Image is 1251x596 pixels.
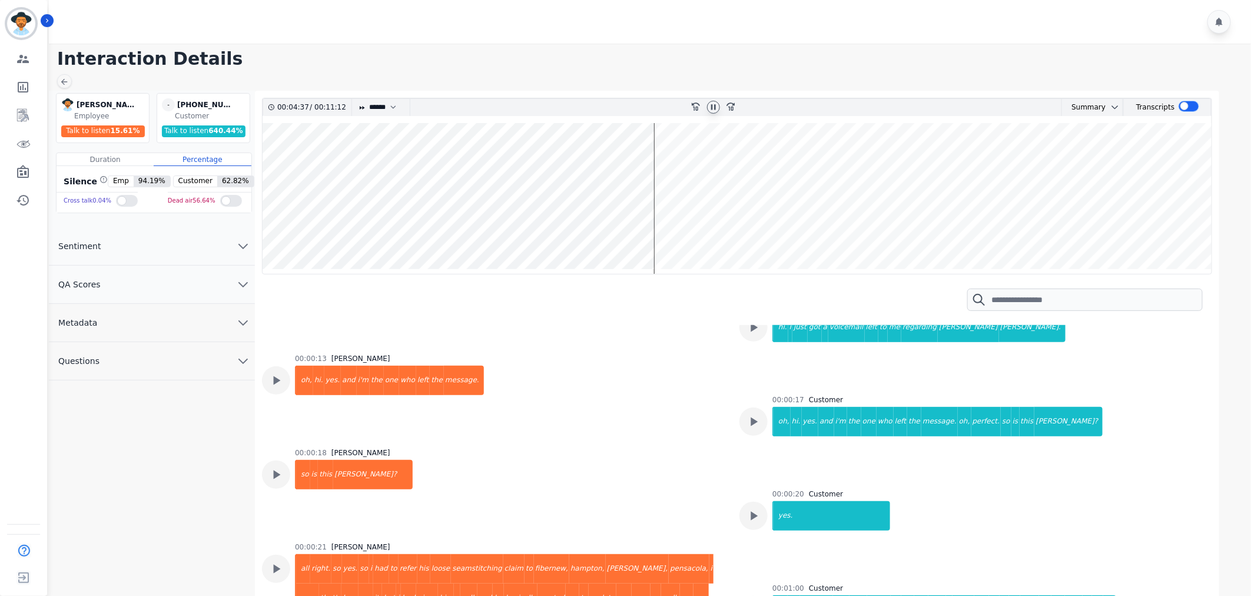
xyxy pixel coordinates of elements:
[331,542,390,552] div: [PERSON_NAME]
[7,9,35,38] img: Bordered avatar
[277,99,349,116] div: /
[359,554,369,584] div: so
[774,313,788,342] div: hi.
[64,193,111,210] div: Cross talk 0.04 %
[57,153,154,166] div: Duration
[503,554,525,584] div: claim
[1106,102,1120,112] button: chevron down
[175,111,247,121] div: Customer
[77,98,135,111] div: [PERSON_NAME]
[809,584,843,593] div: Customer
[208,127,243,135] span: 640.44 %
[774,407,791,436] div: oh,
[49,279,110,290] span: QA Scores
[373,554,389,584] div: had
[834,407,847,436] div: i'm
[236,316,250,330] svg: chevron down
[999,313,1066,342] div: [PERSON_NAME].
[341,366,357,395] div: and
[861,407,877,436] div: one
[822,313,828,342] div: a
[534,554,569,584] div: fibernew,
[49,304,255,342] button: Metadata chevron down
[357,366,370,395] div: i'm
[74,111,147,121] div: Employee
[772,395,804,405] div: 00:00:17
[1136,99,1174,116] div: Transcripts
[177,98,236,111] div: [PHONE_NUMBER]
[296,366,313,395] div: oh,
[828,313,864,342] div: voicemail
[792,313,808,342] div: just
[370,366,384,395] div: the
[331,354,390,363] div: [PERSON_NAME]
[277,99,310,116] div: 00:04:37
[1110,102,1120,112] svg: chevron down
[236,277,250,292] svg: chevron down
[938,313,999,342] div: [PERSON_NAME]
[57,48,1251,69] h1: Interaction Details
[894,407,907,436] div: left
[61,125,145,137] div: Talk to listen
[901,313,938,342] div: regarding
[669,554,709,584] div: pensacola,
[416,366,430,395] div: left
[154,153,251,166] div: Percentage
[430,366,444,395] div: the
[310,554,331,584] div: right.
[958,407,971,436] div: oh,
[808,313,822,342] div: got
[606,554,669,584] div: [PERSON_NAME],
[818,407,834,436] div: and
[809,489,843,499] div: Customer
[907,407,921,436] div: the
[49,355,109,367] span: Questions
[49,266,255,304] button: QA Scores chevron down
[49,342,255,380] button: Questions chevron down
[342,554,359,584] div: yes.
[865,313,878,342] div: left
[331,448,390,458] div: [PERSON_NAME]
[791,407,802,436] div: hi.
[174,176,217,187] span: Customer
[49,317,107,329] span: Metadata
[709,554,714,584] div: i
[236,354,250,368] svg: chevron down
[809,395,843,405] div: Customer
[1034,407,1103,436] div: [PERSON_NAME]?
[569,554,606,584] div: hampton,
[295,542,327,552] div: 00:00:21
[451,554,503,584] div: seamstitching
[296,554,310,584] div: all
[399,554,418,584] div: refer
[788,313,792,342] div: i
[921,407,958,436] div: message.
[295,354,327,363] div: 00:00:13
[444,366,484,395] div: message.
[369,554,373,584] div: i
[772,489,804,499] div: 00:00:20
[888,313,901,342] div: me
[318,460,333,489] div: this
[236,239,250,253] svg: chevron down
[802,407,819,436] div: yes.
[772,584,804,593] div: 00:01:00
[333,460,413,489] div: [PERSON_NAME]?
[111,127,140,135] span: 15.61 %
[389,554,399,584] div: to
[430,554,452,584] div: loose
[108,176,134,187] span: Emp
[162,125,245,137] div: Talk to listen
[1011,407,1020,436] div: is
[384,366,399,395] div: one
[878,313,888,342] div: to
[61,176,108,187] div: Silence
[313,366,324,395] div: hi.
[971,407,1001,436] div: perfect.
[1001,407,1011,436] div: so
[324,366,341,395] div: yes.
[134,176,170,187] span: 94.19 %
[1062,99,1106,116] div: Summary
[877,407,894,436] div: who
[399,366,416,395] div: who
